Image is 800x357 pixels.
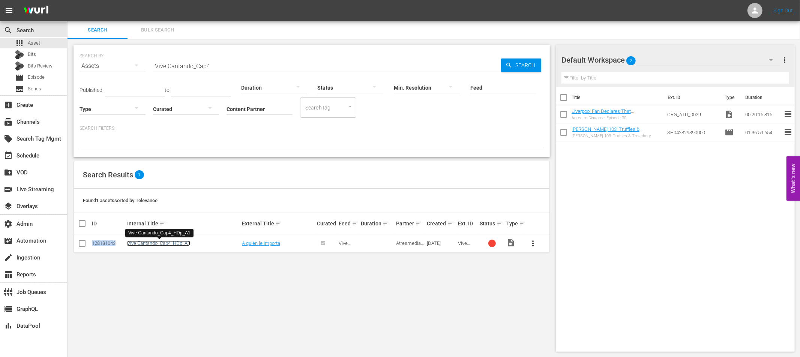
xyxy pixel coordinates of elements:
[352,220,359,227] span: sort
[28,62,53,70] span: Bits Review
[383,220,389,227] span: sort
[15,39,24,48] span: Asset
[447,220,454,227] span: sort
[725,128,734,137] span: Episode
[783,127,792,136] span: reorder
[28,39,40,47] span: Asset
[427,219,456,228] div: Created
[4,236,13,245] span: Automation
[4,270,13,279] span: Reports
[317,220,337,226] div: Curated
[242,240,280,246] a: A quién le importa
[497,220,503,227] span: sort
[15,73,24,82] span: Episode
[572,133,661,138] div: [PERSON_NAME] 103: Truffles & Treachery
[415,220,422,227] span: sort
[165,87,170,93] span: to
[15,84,24,93] span: Series
[4,168,13,177] span: VOD
[664,105,722,123] td: ORG_ATD_0029
[519,220,526,227] span: sort
[4,185,13,194] span: Live Streaming
[572,115,661,120] div: Agree to Disagree: Episode 30
[780,55,789,64] span: more_vert
[663,87,720,108] th: Ext. ID
[4,202,13,211] span: Overlays
[561,49,780,70] div: Default Workspace
[664,123,722,141] td: SH042829390000
[15,61,24,70] div: Bits Review
[4,321,13,330] span: DataPool
[159,220,166,227] span: sort
[28,85,41,93] span: Series
[15,50,24,59] div: Bits
[725,110,734,119] span: Video
[780,51,789,69] button: more_vert
[506,238,515,247] span: Video
[83,170,133,179] span: Search Results
[572,87,663,108] th: Title
[742,123,783,141] td: 01:36:59.654
[742,105,783,123] td: 00:20:15.815
[4,117,13,126] span: Channels
[626,53,636,69] span: 2
[275,220,282,227] span: sort
[458,220,478,226] div: Ext. ID
[135,170,144,179] span: 1
[4,304,13,313] span: GraphQL
[501,58,541,72] button: Search
[4,134,13,143] span: Search Tag Mgmt
[80,125,544,132] p: Search Filters:
[4,288,13,297] span: Job Queues
[347,103,354,110] button: Open
[4,151,13,160] span: Schedule
[528,239,537,248] span: more_vert
[783,109,792,118] span: reorder
[4,100,13,109] span: Create
[786,156,800,201] button: Open Feedback Widget
[80,87,104,93] span: Published:
[396,219,425,228] div: Partner
[572,126,642,138] a: [PERSON_NAME] 103: Truffles & Treachery
[4,26,13,35] span: Search
[773,7,793,13] a: Sign Out
[80,55,146,76] div: Assets
[339,219,359,228] div: Feed
[506,219,522,228] div: Type
[396,240,424,252] span: Atresmedia Corporacion
[5,6,14,15] span: menu
[4,219,13,228] span: Admin
[92,240,125,246] div: 128181043
[339,240,356,257] span: Vive Cantando
[92,220,125,226] div: ID
[480,219,504,228] div: Status
[458,240,476,257] span: Vive Cantando_Cap4
[242,219,315,228] div: External Title
[132,26,183,34] span: Bulk Search
[4,253,13,262] span: Ingestion
[83,198,158,203] span: Found 1 assets sorted by: relevance
[128,230,191,236] div: Vive Cantando_Cap4_HDp_A1
[512,58,541,72] span: Search
[524,234,542,252] button: more_vert
[720,87,741,108] th: Type
[741,87,786,108] th: Duration
[127,219,240,228] div: Internal Title
[572,108,644,125] a: Liverpool Fan Declares That [PERSON_NAME] Was Better Than [PERSON_NAME]
[361,219,394,228] div: Duration
[28,51,36,58] span: Bits
[72,26,123,34] span: Search
[127,240,190,246] a: Vive Cantando_Cap4_HDp_A1
[18,2,54,19] img: ans4CAIJ8jUAAAAAAAAAAAAAAAAAAAAAAAAgQb4GAAAAAAAAAAAAAAAAAAAAAAAAJMjXAAAAAAAAAAAAAAAAAAAAAAAAgAT5G...
[427,240,456,246] div: [DATE]
[28,73,45,81] span: Episode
